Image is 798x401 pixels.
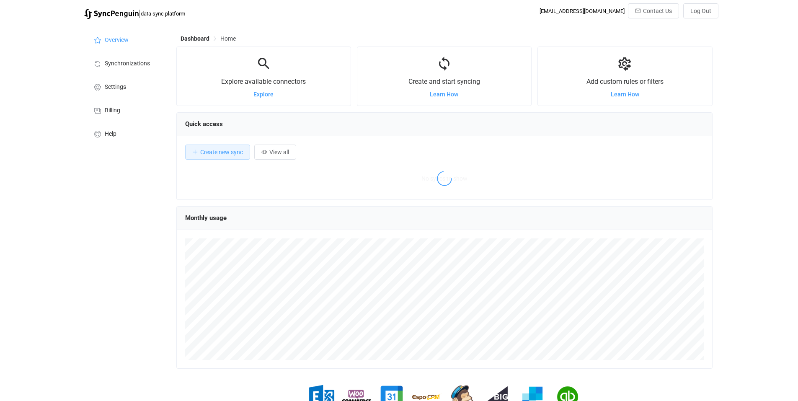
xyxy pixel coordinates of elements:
[84,8,185,19] a: |data sync platform
[185,120,223,128] span: Quick access
[221,78,306,85] span: Explore available connectors
[185,145,250,160] button: Create new sync
[690,8,711,14] span: Log Out
[84,98,168,122] a: Billing
[105,107,120,114] span: Billing
[540,8,625,14] div: [EMAIL_ADDRESS][DOMAIN_NAME]
[181,36,236,41] div: Breadcrumb
[105,131,116,137] span: Help
[220,35,236,42] span: Home
[683,3,718,18] button: Log Out
[181,35,209,42] span: Dashboard
[628,3,679,18] button: Contact Us
[105,37,129,44] span: Overview
[105,84,126,91] span: Settings
[141,10,185,17] span: data sync platform
[84,51,168,75] a: Synchronizations
[254,145,296,160] button: View all
[430,91,458,98] a: Learn How
[84,75,168,98] a: Settings
[84,122,168,145] a: Help
[200,149,243,155] span: Create new sync
[408,78,480,85] span: Create and start syncing
[105,60,150,67] span: Synchronizations
[611,91,639,98] a: Learn How
[643,8,672,14] span: Contact Us
[139,8,141,19] span: |
[253,91,274,98] a: Explore
[586,78,664,85] span: Add custom rules or filters
[185,214,227,222] span: Monthly usage
[269,149,289,155] span: View all
[84,28,168,51] a: Overview
[84,9,139,19] img: syncpenguin.svg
